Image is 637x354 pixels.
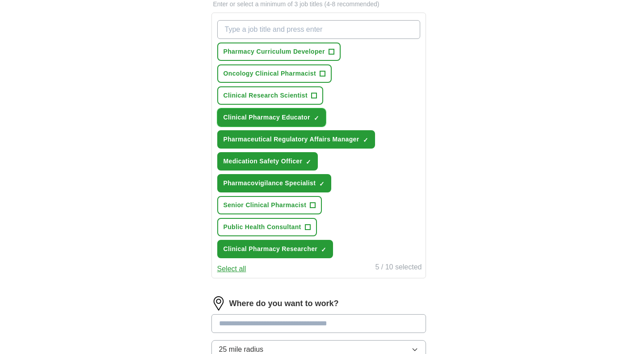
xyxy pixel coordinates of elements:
span: Clinical Pharmacy Educator [224,113,310,122]
div: 5 / 10 selected [375,262,422,274]
span: ✓ [306,158,311,166]
button: Oncology Clinical Pharmacist [217,64,332,83]
span: Pharmaceutical Regulatory Affairs Manager [224,135,359,144]
button: Pharmacovigilance Specialist✓ [217,174,332,192]
button: Select all [217,264,246,274]
span: ✓ [363,136,368,144]
span: Public Health Consultant [224,222,301,232]
button: Pharmaceutical Regulatory Affairs Manager✓ [217,130,375,149]
span: Medication Safety Officer [224,157,303,166]
span: ✓ [321,246,326,253]
button: Senior Clinical Pharmacist [217,196,322,214]
span: ✓ [314,115,319,122]
button: Clinical Research Scientist [217,86,323,105]
span: Oncology Clinical Pharmacist [224,69,316,78]
button: Pharmacy Curriculum Developer [217,43,341,61]
span: Clinical Pharmacy Researcher [224,244,318,254]
span: Pharmacovigilance Specialist [224,179,316,188]
button: Clinical Pharmacy Educator✓ [217,108,326,127]
label: Where do you want to work? [229,298,339,310]
button: Public Health Consultant [217,218,317,236]
span: Pharmacy Curriculum Developer [224,47,325,56]
button: Medication Safety Officer✓ [217,152,318,171]
button: Clinical Pharmacy Researcher✓ [217,240,333,258]
img: location.png [211,296,226,311]
span: Senior Clinical Pharmacist [224,200,307,210]
input: Type a job title and press enter [217,20,420,39]
span: ✓ [319,180,325,188]
span: Clinical Research Scientist [224,91,308,100]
